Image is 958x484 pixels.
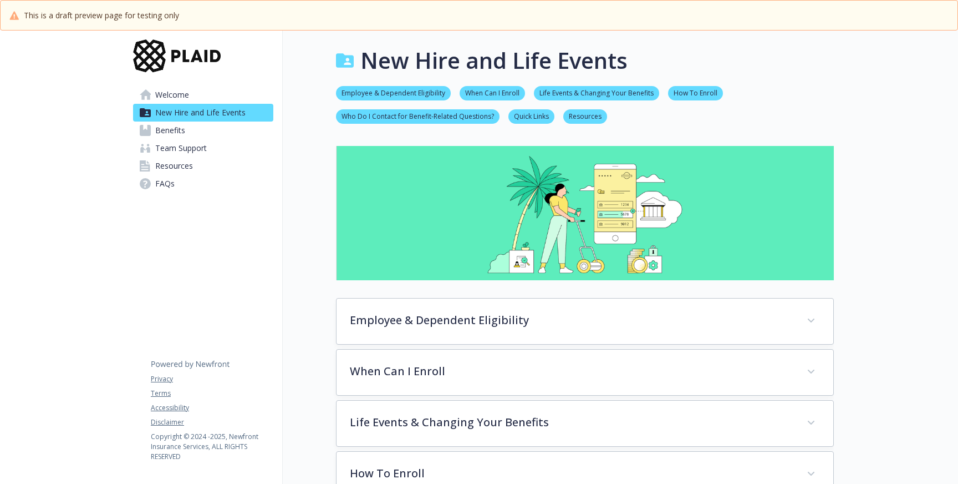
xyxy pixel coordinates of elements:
p: Life Events & Changing Your Benefits [350,414,793,431]
span: FAQs [155,175,175,193]
span: Welcome [155,86,189,104]
a: Quick Links [508,110,554,121]
a: Accessibility [151,403,273,413]
div: Employee & Dependent Eligibility [337,299,833,344]
a: Team Support [133,139,273,157]
a: Disclaimer [151,417,273,427]
a: Resources [563,110,607,121]
p: When Can I Enroll [350,363,793,380]
div: Life Events & Changing Your Benefits [337,401,833,446]
div: When Can I Enroll [337,350,833,395]
p: Employee & Dependent Eligibility [350,312,793,329]
a: Welcome [133,86,273,104]
p: Copyright © 2024 - 2025 , Newfront Insurance Services, ALL RIGHTS RESERVED [151,432,273,462]
a: Resources [133,157,273,175]
a: Who Do I Contact for Benefit-Related Questions? [336,110,500,121]
a: Privacy [151,374,273,384]
a: Life Events & Changing Your Benefits [534,87,659,98]
span: Benefits [155,122,185,139]
a: FAQs [133,175,273,193]
span: New Hire and Life Events [155,104,246,122]
span: This is a draft preview page for testing only [24,9,179,21]
a: New Hire and Life Events [133,104,273,122]
h1: New Hire and Life Events [360,44,628,77]
span: Resources [155,157,193,175]
a: Employee & Dependent Eligibility [336,87,451,98]
img: new hire page banner [336,146,834,280]
a: Benefits [133,122,273,139]
a: How To Enroll [668,87,723,98]
a: Terms [151,389,273,399]
p: How To Enroll [350,465,793,482]
a: When Can I Enroll [460,87,525,98]
span: Team Support [155,139,207,157]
